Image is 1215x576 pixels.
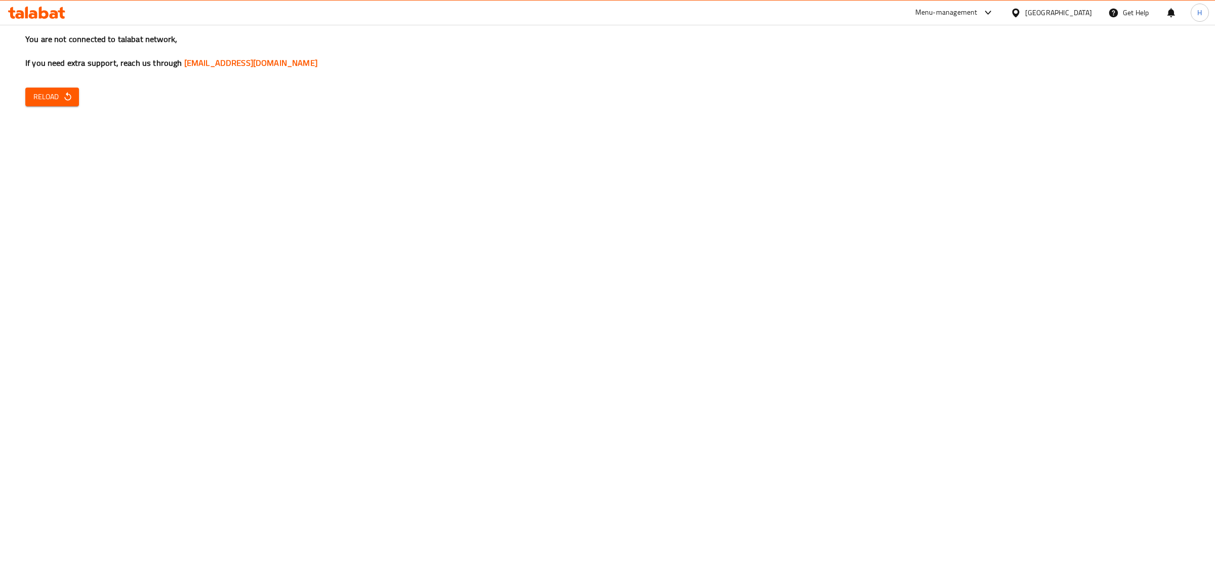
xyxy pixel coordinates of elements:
[33,91,71,103] span: Reload
[184,55,317,70] a: [EMAIL_ADDRESS][DOMAIN_NAME]
[25,88,79,106] button: Reload
[25,33,1190,69] h3: You are not connected to talabat network, If you need extra support, reach us through
[915,7,978,19] div: Menu-management
[1197,7,1202,18] span: H
[1025,7,1092,18] div: [GEOGRAPHIC_DATA]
